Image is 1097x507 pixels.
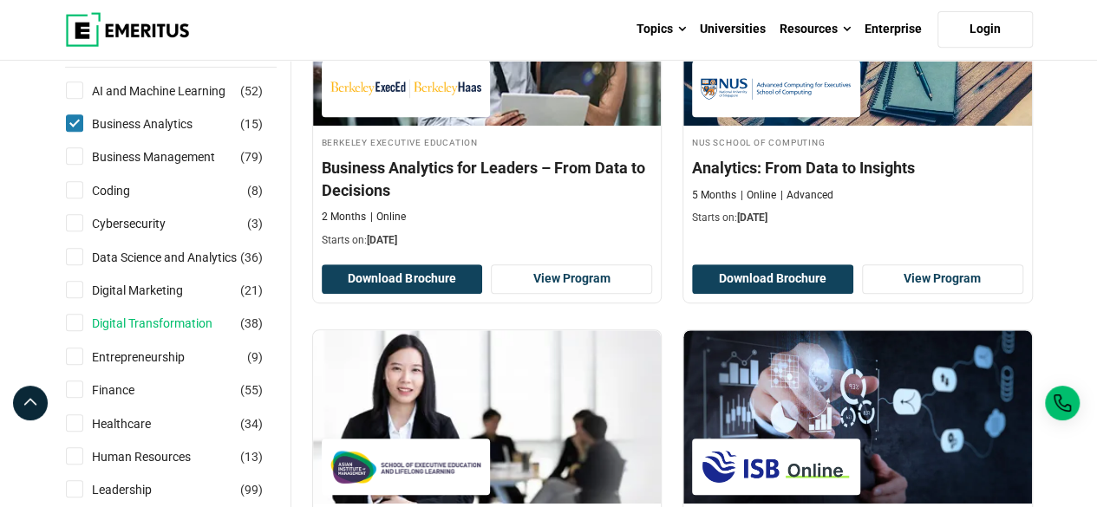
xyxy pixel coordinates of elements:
[92,314,247,333] a: Digital Transformation
[240,248,263,267] span: ( )
[780,188,833,203] p: Advanced
[240,414,263,433] span: ( )
[251,350,258,364] span: 9
[245,316,258,330] span: 38
[247,181,263,200] span: ( )
[692,264,853,294] button: Download Brochure
[92,114,227,133] a: Business Analytics
[367,234,397,246] span: [DATE]
[245,117,258,131] span: 15
[701,69,852,108] img: NUS School of Computing
[683,330,1032,504] img: Applied Business Analytics | Online Business Analytics Course
[92,447,225,466] a: Human Resources
[245,483,258,497] span: 99
[245,283,258,297] span: 21
[737,211,767,224] span: [DATE]
[92,380,169,400] a: Finance
[92,480,186,499] a: Leadership
[92,414,186,433] a: Healthcare
[240,281,263,300] span: ( )
[247,348,263,367] span: ( )
[370,210,406,224] p: Online
[92,248,271,267] a: Data Science and Analytics
[245,383,258,397] span: 55
[247,214,263,233] span: ( )
[92,214,200,233] a: Cybersecurity
[92,348,219,367] a: Entrepreneurship
[741,188,776,203] p: Online
[251,217,258,231] span: 3
[322,134,653,149] h4: Berkeley Executive Education
[240,480,263,499] span: ( )
[245,417,258,431] span: 34
[245,450,258,464] span: 13
[322,210,366,224] p: 2 Months
[322,233,653,248] p: Starts on:
[313,330,662,504] img: GLOBAL MBA | Online Business Analytics Course
[701,447,852,486] img: ISB Online
[862,264,1023,294] a: View Program
[245,150,258,164] span: 79
[491,264,652,294] a: View Program
[251,184,258,198] span: 8
[245,250,258,264] span: 36
[240,380,263,400] span: ( )
[330,447,481,486] img: The Asian Institute of Management
[322,264,483,294] button: Download Brochure
[92,281,218,300] a: Digital Marketing
[330,69,481,108] img: Berkeley Executive Education
[92,181,165,200] a: Coding
[240,447,263,466] span: ( )
[692,134,1023,149] h4: NUS School of Computing
[937,11,1033,48] a: Login
[92,147,250,166] a: Business Management
[692,211,1023,225] p: Starts on:
[240,81,263,101] span: ( )
[322,157,653,200] h4: Business Analytics for Leaders – From Data to Decisions
[240,314,263,333] span: ( )
[245,84,258,98] span: 52
[240,114,263,133] span: ( )
[240,147,263,166] span: ( )
[92,81,260,101] a: AI and Machine Learning
[692,157,1023,179] h4: Analytics: From Data to Insights
[692,188,736,203] p: 5 Months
